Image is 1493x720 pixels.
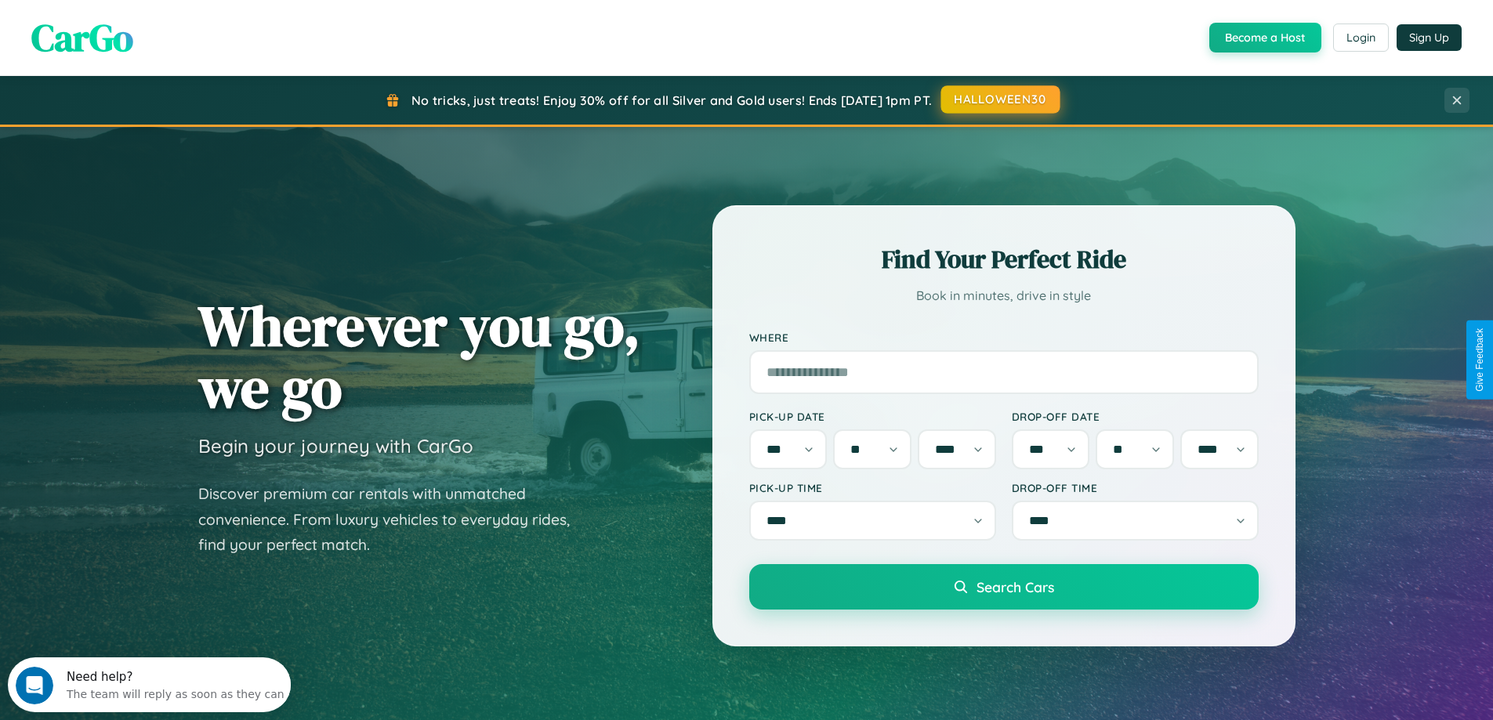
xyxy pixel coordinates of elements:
[1397,24,1462,51] button: Sign Up
[16,667,53,704] iframe: Intercom live chat
[1474,328,1485,392] div: Give Feedback
[6,6,292,49] div: Open Intercom Messenger
[198,434,473,458] h3: Begin your journey with CarGo
[1209,23,1321,52] button: Become a Host
[1012,410,1259,423] label: Drop-off Date
[749,284,1259,307] p: Book in minutes, drive in style
[977,578,1054,595] span: Search Cars
[749,242,1259,277] h2: Find Your Perfect Ride
[749,331,1259,344] label: Where
[31,12,133,63] span: CarGo
[8,657,291,712] iframe: Intercom live chat discovery launcher
[749,481,996,494] label: Pick-up Time
[749,564,1259,610] button: Search Cars
[941,85,1060,114] button: HALLOWEEN30
[1333,24,1389,52] button: Login
[411,92,932,108] span: No tricks, just treats! Enjoy 30% off for all Silver and Gold users! Ends [DATE] 1pm PT.
[59,26,277,42] div: The team will reply as soon as they can
[59,13,277,26] div: Need help?
[198,295,640,418] h1: Wherever you go, we go
[749,410,996,423] label: Pick-up Date
[1012,481,1259,494] label: Drop-off Time
[198,481,590,558] p: Discover premium car rentals with unmatched convenience. From luxury vehicles to everyday rides, ...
